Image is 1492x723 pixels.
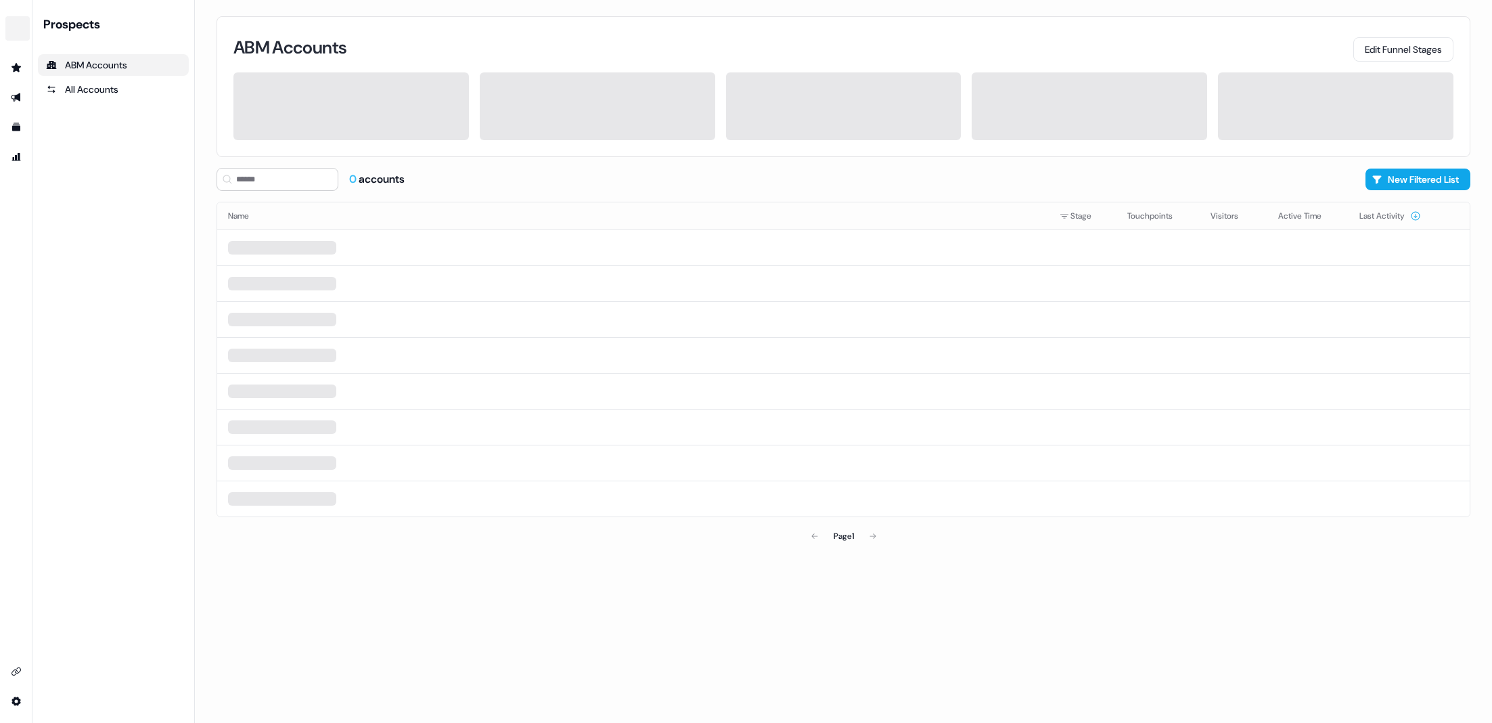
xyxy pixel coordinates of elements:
button: Touchpoints [1127,204,1189,228]
a: Go to outbound experience [5,87,27,108]
span: 0 [349,172,359,186]
a: Go to templates [5,116,27,138]
a: All accounts [38,79,189,100]
button: Active Time [1278,204,1338,228]
a: Go to attribution [5,146,27,168]
button: New Filtered List [1365,169,1470,190]
th: Name [217,202,1049,229]
div: ABM Accounts [46,58,181,72]
h3: ABM Accounts [233,39,346,56]
div: Stage [1060,209,1106,223]
div: All Accounts [46,83,181,96]
div: accounts [349,172,405,187]
a: Go to integrations [5,661,27,682]
a: Go to prospects [5,57,27,79]
div: Page 1 [834,529,854,543]
button: Last Activity [1359,204,1421,228]
div: Prospects [43,16,189,32]
button: Visitors [1211,204,1254,228]
a: Go to integrations [5,691,27,712]
button: Edit Funnel Stages [1353,37,1453,62]
a: ABM Accounts [38,54,189,76]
